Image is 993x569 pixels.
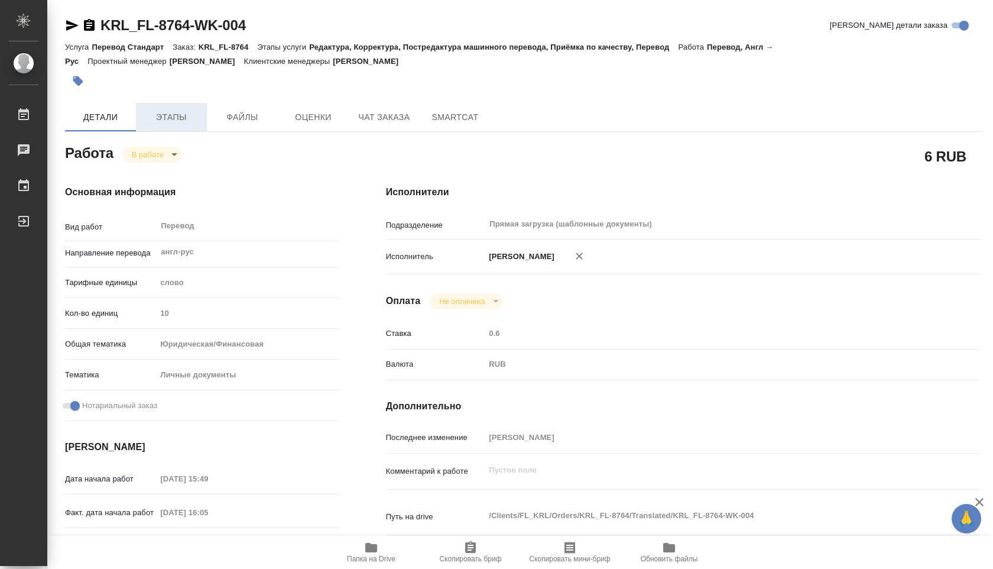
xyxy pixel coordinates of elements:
[386,399,980,413] h4: Дополнительно
[830,20,947,31] span: [PERSON_NAME] детали заказа
[952,504,981,534] button: 🙏
[143,110,200,125] span: Этапы
[485,354,930,374] div: RUB
[529,555,610,563] span: Скопировать мини-бриф
[65,338,156,350] p: Общая тематика
[65,68,91,94] button: Добавить тэг
[924,146,966,166] h2: 6 RUB
[65,185,339,199] h4: Основная информация
[65,221,156,233] p: Вид работ
[386,465,485,477] p: Комментарий к работе
[128,150,167,160] button: В работе
[214,110,271,125] span: Файлы
[156,504,259,521] input: Пустое поле
[421,536,520,569] button: Скопировать бриф
[322,536,421,569] button: Папка на Drive
[520,536,619,569] button: Скопировать мини-бриф
[641,555,698,563] span: Обновить файлы
[678,43,707,51] p: Работа
[386,219,485,231] p: Подразделение
[65,277,156,289] p: Тарифные единицы
[156,273,338,293] div: слово
[156,535,259,552] input: Пустое поле
[439,555,501,563] span: Скопировать бриф
[427,110,483,125] span: SmartCat
[156,334,338,354] div: Юридическая/Финансовая
[156,305,338,322] input: Пустое поле
[72,110,129,125] span: Детали
[386,294,421,308] h4: Оплата
[485,506,930,526] textarea: /Clients/FL_KRL/Orders/KRL_FL-8764/Translated/KRL_FL-8764-WK-004
[309,43,678,51] p: Редактура, Корректура, Постредактура машинного перевода, Приёмка по качеству, Перевод
[347,555,395,563] span: Папка на Drive
[82,400,157,412] span: Нотариальный заказ
[386,432,485,444] p: Последнее изменение
[87,57,169,66] p: Проектный менеджер
[156,365,338,385] div: Личные документы
[65,440,339,454] h4: [PERSON_NAME]
[566,243,592,269] button: Удалить исполнителя
[170,57,244,66] p: [PERSON_NAME]
[956,506,976,531] span: 🙏
[65,43,92,51] p: Услуга
[386,328,485,340] p: Ставка
[173,43,198,51] p: Заказ:
[386,511,485,523] p: Путь на drive
[436,296,488,306] button: Не оплачена
[386,251,485,263] p: Исполнитель
[100,17,246,33] a: KRL_FL-8764-WK-004
[257,43,309,51] p: Этапы услуги
[82,18,96,33] button: Скопировать ссылку
[122,147,181,163] div: В работе
[156,470,259,487] input: Пустое поле
[65,473,156,485] p: Дата начала работ
[199,43,258,51] p: KRL_FL-8764
[92,43,173,51] p: Перевод Стандарт
[285,110,342,125] span: Оценки
[485,251,554,263] p: [PERSON_NAME]
[386,185,980,199] h4: Исполнители
[65,369,156,381] p: Тематика
[485,325,930,342] input: Пустое поле
[619,536,719,569] button: Обновить файлы
[65,308,156,319] p: Кол-во единиц
[65,247,156,259] p: Направление перевода
[333,57,407,66] p: [PERSON_NAME]
[65,18,79,33] button: Скопировать ссылку для ЯМессенджера
[386,358,485,370] p: Валюта
[244,57,333,66] p: Клиентские менеджеры
[65,507,156,519] p: Факт. дата начала работ
[65,141,113,163] h2: Работа
[430,293,502,309] div: В работе
[485,429,930,446] input: Пустое поле
[356,110,413,125] span: Чат заказа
